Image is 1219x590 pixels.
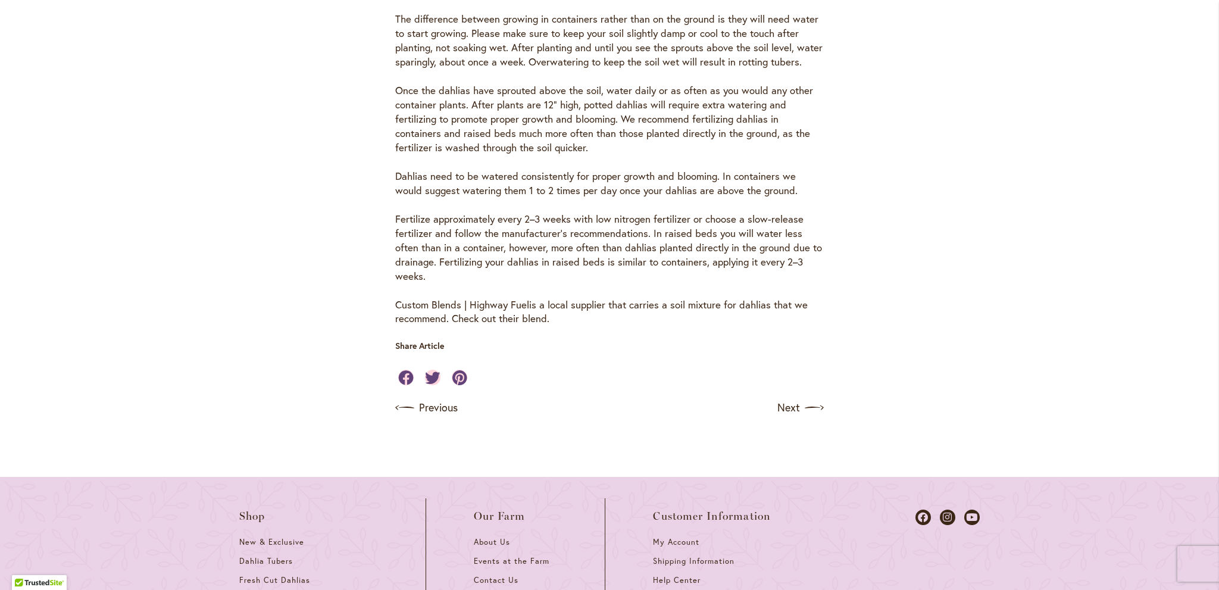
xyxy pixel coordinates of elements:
[395,83,824,155] p: Once the dahlias have sprouted above the soil, water daily or as often as you would any other con...
[395,340,461,352] p: Share Article
[474,537,510,547] span: About Us
[805,398,824,417] img: arrow icon
[239,537,304,547] span: New & Exclusive
[777,398,824,417] a: Next
[474,575,518,585] span: Contact Us
[395,12,824,69] p: The difference between growing in containers rather than on the ground is they will need water to...
[653,537,699,547] span: My Account
[395,298,824,326] p: is a local supplier that carries a soil mixture for dahlias that we recommend. Check out their bl...
[915,510,931,525] a: Dahlias on Facebook
[940,510,955,525] a: Dahlias on Instagram
[395,212,824,283] p: Fertilize approximately every 2–3 weeks with low nitrogen fertilizer or choose a slow-release fer...
[474,510,525,522] span: Our Farm
[239,510,265,522] span: Shop
[398,370,414,385] a: Share on Facebook
[964,510,980,525] a: Dahlias on Youtube
[395,398,458,417] a: Previous
[425,370,440,385] a: Share on Twitter
[395,398,414,417] img: arrow icon
[395,169,824,198] p: Dahlias need to be watered consistently for proper growth and blooming. In containers we would su...
[239,575,310,585] span: Fresh Cut Dahlias
[653,510,771,522] span: Customer Information
[395,298,529,311] a: Custom Blends | Highway Fuel
[452,370,467,385] a: Share on Pinterest
[653,575,701,585] span: Help Center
